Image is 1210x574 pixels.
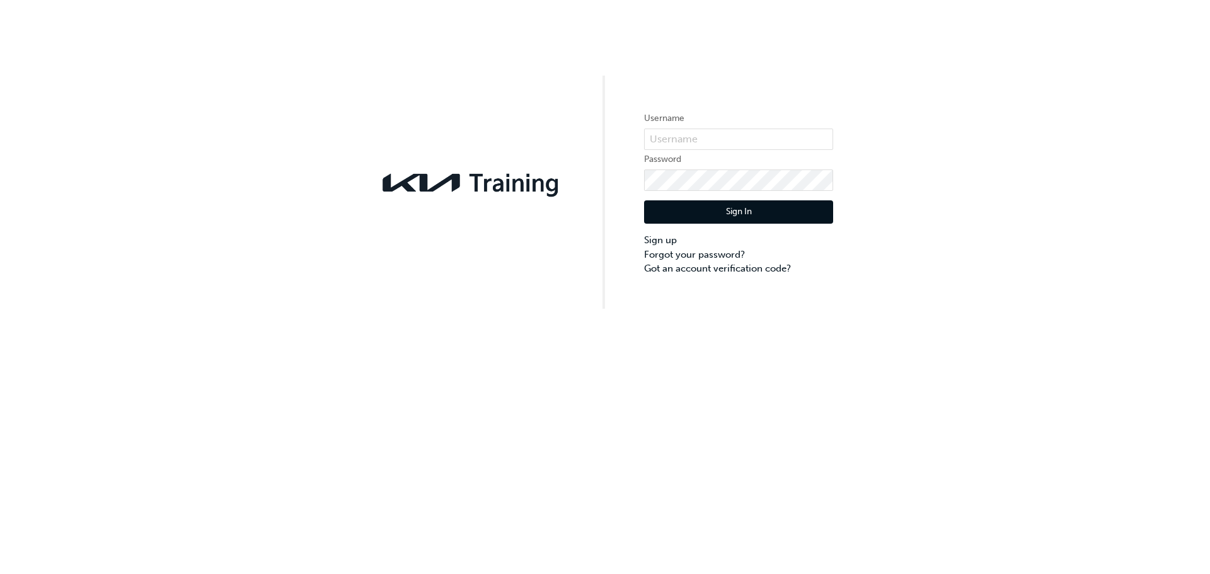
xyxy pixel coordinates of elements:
label: Username [644,111,833,126]
a: Got an account verification code? [644,261,833,276]
label: Password [644,152,833,167]
a: Sign up [644,233,833,248]
a: Forgot your password? [644,248,833,262]
input: Username [644,129,833,150]
button: Sign In [644,200,833,224]
img: kia-training [377,166,566,200]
